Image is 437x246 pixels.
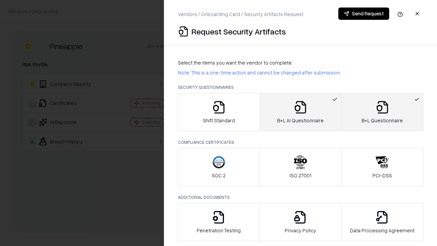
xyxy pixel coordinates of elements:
p: Penetration Testing [197,227,241,234]
button: Data Processing Agreement [341,203,423,241]
button: B+L AI Questionnaire [259,93,342,131]
button: Penetration Testing [178,203,260,241]
button: Shift Standard [178,93,260,131]
button: SOC 2 [178,148,260,186]
p: SOC 2 [212,172,226,179]
p: Select the items you want the vendor to complete: [178,59,423,66]
p: Vendors / Onboarding Card / Security Artifacts Request [178,11,304,18]
p: Data Processing Agreement [350,227,414,234]
p: Security Questionnaires [178,84,423,90]
p: ISO 27001 [290,172,311,179]
p: Privacy Policy [285,227,316,234]
p: B+L Questionnaire [362,117,403,124]
p: PCI-DSS [372,172,392,179]
p: Additional Documents [178,194,423,200]
p: B+L AI Questionnaire [277,117,324,124]
p: Compliance Certificates [178,139,423,145]
p: Note: This is a one-time action and cannot be changed after submission. [178,69,423,76]
button: ISO 27001 [259,148,342,186]
button: PCI-DSS [341,148,423,186]
p: Request Security Artifacts [192,26,286,37]
button: Send Request [338,8,389,20]
button: B+L Questionnaire [341,93,423,131]
button: Privacy Policy [259,203,342,241]
p: Shift Standard [203,117,235,124]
